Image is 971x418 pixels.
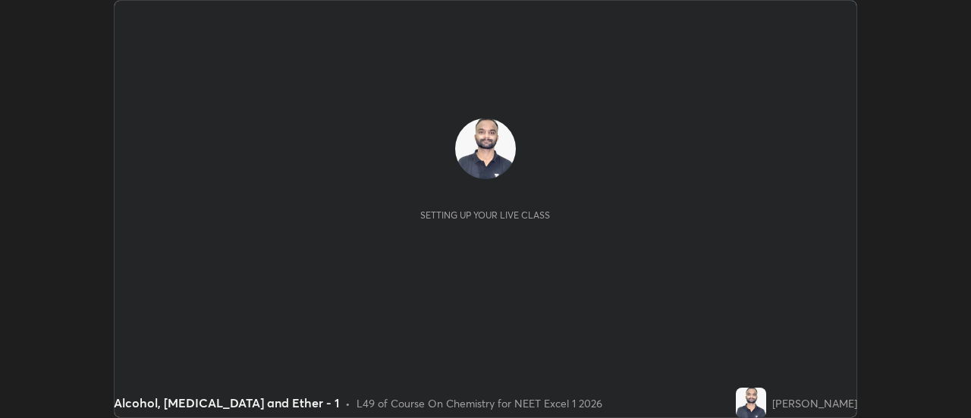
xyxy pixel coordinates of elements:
[455,118,516,179] img: be6de2d73fb94b1c9be2f2192f474e4d.jpg
[357,395,602,411] div: L49 of Course On Chemistry for NEET Excel 1 2026
[736,388,766,418] img: be6de2d73fb94b1c9be2f2192f474e4d.jpg
[114,394,339,412] div: Alcohol, [MEDICAL_DATA] and Ether - 1
[772,395,857,411] div: [PERSON_NAME]
[420,209,550,221] div: Setting up your live class
[345,395,350,411] div: •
